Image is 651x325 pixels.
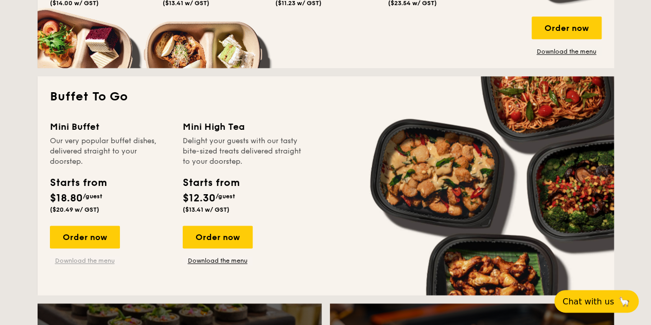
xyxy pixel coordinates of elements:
[216,193,235,200] span: /guest
[50,226,120,248] div: Order now
[562,297,614,306] span: Chat with us
[50,136,170,167] div: Our very popular buffet dishes, delivered straight to your doorstep.
[183,226,253,248] div: Order now
[554,290,639,313] button: Chat with us🦙
[50,119,170,134] div: Mini Buffet
[183,192,216,204] span: $12.30
[50,89,602,105] h2: Buffet To Go
[183,256,253,265] a: Download the menu
[50,256,120,265] a: Download the menu
[83,193,102,200] span: /guest
[50,192,83,204] span: $18.80
[183,136,303,167] div: Delight your guests with our tasty bite-sized treats delivered straight to your doorstep.
[183,206,230,213] span: ($13.41 w/ GST)
[532,47,602,56] a: Download the menu
[50,206,99,213] span: ($20.49 w/ GST)
[50,175,106,191] div: Starts from
[183,175,239,191] div: Starts from
[618,296,630,307] span: 🦙
[532,16,602,39] div: Order now
[183,119,303,134] div: Mini High Tea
